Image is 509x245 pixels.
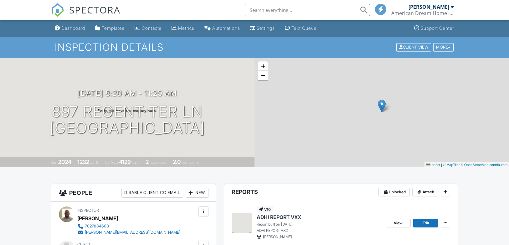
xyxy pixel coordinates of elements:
[121,188,183,198] div: Disable Client CC Email
[50,103,205,137] h1: 897 Regent Ter Ln [GEOGRAPHIC_DATA]
[77,223,180,229] a: 7027884663
[409,4,449,10] div: [PERSON_NAME]
[261,62,265,70] span: +
[412,23,457,34] a: Support Center
[77,214,118,223] div: [PERSON_NAME]
[69,3,121,16] span: SPECTORA
[396,44,433,49] a: Client View
[186,188,208,198] div: New
[441,163,442,167] span: |
[258,71,268,80] a: Zoom out
[142,25,162,31] div: Contacts
[169,23,197,34] a: Metrics
[77,229,180,236] a: [PERSON_NAME][EMAIL_ADDRESS][DOMAIN_NAME]
[50,160,57,165] span: Built
[212,25,240,31] div: Automations
[51,3,65,17] img: The Best Home Inspection Software - Spectora
[282,23,319,34] a: Text Queue
[93,23,127,34] a: Templates
[77,208,99,213] span: Inspector
[421,25,454,31] div: Support Center
[51,8,121,22] a: SPECTORA
[202,23,243,34] a: Automations (Basic)
[61,25,85,31] div: Dashboard
[85,230,180,235] div: [PERSON_NAME][EMAIL_ADDRESS][DOMAIN_NAME]
[58,159,71,165] div: 2024
[178,25,194,31] div: Metrics
[146,159,149,165] div: 2
[105,160,118,165] span: Lot Size
[245,4,370,16] input: Search everything...
[291,25,317,31] div: Text Queue
[182,160,199,165] span: bathrooms
[51,184,216,202] h3: People
[150,160,167,165] span: bedrooms
[90,160,99,165] span: sq. ft.
[433,43,454,51] div: More
[248,23,277,34] a: Settings
[257,25,275,31] div: Settings
[77,159,89,165] div: 1232
[461,163,507,167] a: © OpenStreetMap contributors
[85,224,109,229] div: 7027884663
[396,43,431,51] div: Client View
[55,42,454,53] h1: Inspection Details
[391,10,454,16] div: American Dream Home Inspections
[443,163,460,167] a: © MapTiler
[132,160,140,165] span: sq.ft.
[119,159,131,165] div: 4129
[78,89,177,97] h3: [DATE] 8:20 am - 11:20 am
[378,100,386,112] img: Marker
[258,61,268,71] a: Zoom in
[426,163,440,167] a: Leaflet
[261,71,265,79] span: −
[102,25,125,31] div: Templates
[52,23,88,34] a: Dashboard
[132,23,164,34] a: Contacts
[173,159,181,165] div: 2.0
